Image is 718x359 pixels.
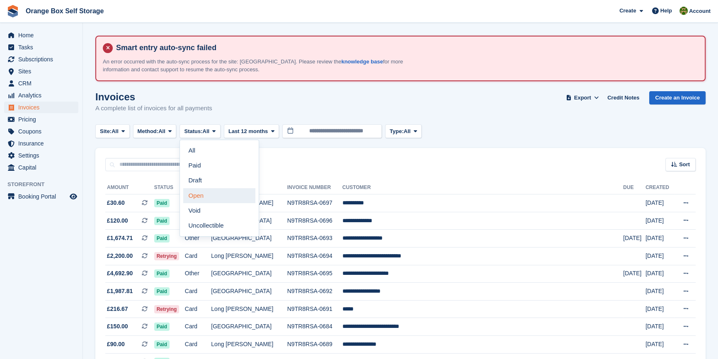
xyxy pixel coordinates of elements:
td: [DATE] [645,194,674,212]
td: Long [PERSON_NAME] [211,247,287,265]
span: Sort [679,160,690,169]
span: Coupons [18,126,68,137]
td: Card [185,283,211,301]
span: Analytics [18,90,68,101]
td: N9TR8RSA-0692 [287,283,342,301]
span: Last 12 months [228,127,268,136]
span: All [158,127,165,136]
span: Storefront [7,180,82,189]
td: [GEOGRAPHIC_DATA] [211,265,287,283]
td: [DATE] [645,283,674,301]
td: Card [185,300,211,318]
span: £120.00 [107,216,128,225]
span: Paid [154,269,170,278]
span: Paid [154,199,170,207]
img: Sarah [679,7,688,15]
th: Status [154,181,185,194]
a: menu [4,191,78,202]
span: All [404,127,411,136]
td: Other [185,230,211,247]
td: N9TR8RSA-0697 [287,194,342,212]
a: Void [183,203,255,218]
a: menu [4,150,78,161]
span: £90.00 [107,340,125,349]
a: knowledge base [341,58,383,65]
td: N9TR8RSA-0684 [287,318,342,336]
span: £1,674.71 [107,234,133,243]
a: menu [4,41,78,53]
td: [DATE] [623,230,645,247]
button: Site: All [95,124,130,138]
td: [GEOGRAPHIC_DATA] [211,230,287,247]
a: menu [4,138,78,149]
span: £4,692.90 [107,269,133,278]
span: £2,200.00 [107,252,133,260]
span: Type: [390,127,404,136]
span: Export [574,94,591,102]
td: [GEOGRAPHIC_DATA] [211,318,287,336]
td: N9TR8RSA-0696 [287,212,342,230]
a: Create an Invoice [649,91,706,105]
span: Retrying [154,252,179,260]
span: Paid [154,234,170,243]
td: [DATE] [645,318,674,336]
span: Paid [154,287,170,296]
h4: Smart entry auto-sync failed [113,43,698,53]
a: Preview store [68,192,78,201]
span: Invoices [18,102,68,113]
a: menu [4,65,78,77]
span: £1,987.81 [107,287,133,296]
button: Type: All [385,124,422,138]
button: Method: All [133,124,177,138]
button: Last 12 months [224,124,279,138]
span: Subscriptions [18,53,68,65]
td: [GEOGRAPHIC_DATA] [211,283,287,301]
span: Account [689,7,711,15]
td: N9TR8RSA-0691 [287,300,342,318]
span: Retrying [154,305,179,313]
span: Paid [154,340,170,349]
a: Uncollectible [183,218,255,233]
td: [DATE] [645,335,674,353]
a: Orange Box Self Storage [22,4,107,18]
span: Help [660,7,672,15]
span: Settings [18,150,68,161]
a: menu [4,102,78,113]
a: Draft [183,173,255,188]
span: Site: [100,127,112,136]
a: menu [4,126,78,137]
td: [DATE] [623,265,645,283]
th: Due [623,181,645,194]
span: Method: [138,127,159,136]
a: menu [4,78,78,89]
a: menu [4,162,78,173]
span: Create [619,7,636,15]
span: All [203,127,210,136]
a: menu [4,90,78,101]
td: [DATE] [645,265,674,283]
span: All [112,127,119,136]
a: Open [183,188,255,203]
td: [DATE] [645,300,674,318]
td: Card [185,318,211,336]
td: [DATE] [645,230,674,247]
span: Status: [184,127,202,136]
td: N9TR8RSA-0695 [287,265,342,283]
span: CRM [18,78,68,89]
th: Amount [105,181,154,194]
span: Capital [18,162,68,173]
td: N9TR8RSA-0694 [287,247,342,265]
span: Paid [154,323,170,331]
span: £216.67 [107,305,128,313]
span: Sites [18,65,68,77]
span: Paid [154,217,170,225]
button: Status: All [179,124,220,138]
a: Paid [183,158,255,173]
td: Other [185,265,211,283]
span: Booking Portal [18,191,68,202]
th: Customer [342,181,623,194]
span: Pricing [18,114,68,125]
a: menu [4,114,78,125]
td: Card [185,335,211,353]
img: stora-icon-8386f47178a22dfd0bd8f6a31ec36ba5ce8667c1dd55bd0f319d3a0aa187defe.svg [7,5,19,17]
